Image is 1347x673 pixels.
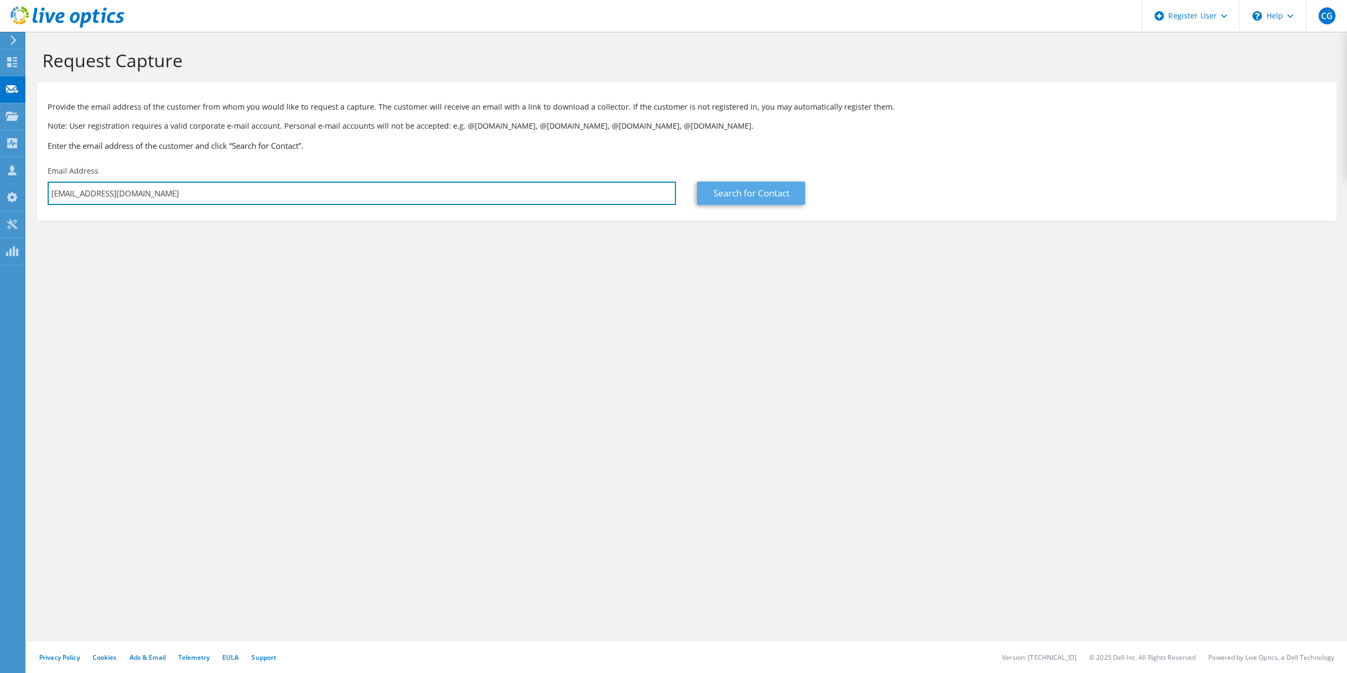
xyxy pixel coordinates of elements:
[1208,653,1334,662] li: Powered by Live Optics, a Dell Technology
[39,653,80,662] a: Privacy Policy
[1318,7,1335,24] span: CG
[42,49,1326,71] h1: Request Capture
[93,653,117,662] a: Cookies
[48,120,1326,132] p: Note: User registration requires a valid corporate e-mail account. Personal e-mail accounts will ...
[251,653,276,662] a: Support
[130,653,166,662] a: Ads & Email
[1252,11,1262,21] svg: \n
[697,182,805,205] a: Search for Contact
[48,166,98,176] label: Email Address
[48,140,1326,151] h3: Enter the email address of the customer and click “Search for Contact”.
[1089,653,1196,662] li: © 2025 Dell Inc. All Rights Reserved
[1002,653,1077,662] li: Version: [TECHNICAL_ID]
[222,653,239,662] a: EULA
[178,653,210,662] a: Telemetry
[48,101,1326,113] p: Provide the email address of the customer from whom you would like to request a capture. The cust...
